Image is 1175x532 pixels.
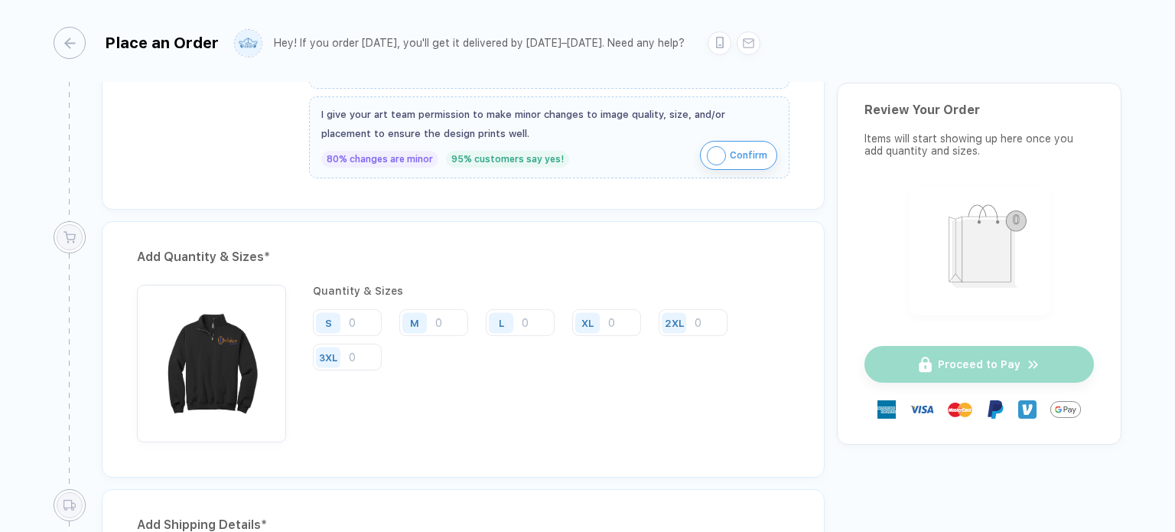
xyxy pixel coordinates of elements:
[105,34,219,52] div: Place an Order
[877,400,896,419] img: express
[581,317,594,328] div: XL
[986,400,1004,419] img: Paypal
[700,141,777,170] button: iconConfirm
[319,351,337,363] div: 3XL
[1050,394,1081,425] img: GPay
[916,194,1043,305] img: shopping_bag.png
[1018,400,1037,419] img: Venmo
[910,397,934,422] img: visa
[864,132,1094,157] div: Items will start showing up here once you add quantity and sizes.
[665,317,684,328] div: 2XL
[410,317,419,328] div: M
[137,245,789,269] div: Add Quantity & Sizes
[948,397,972,422] img: master-card
[864,103,1094,117] div: Review Your Order
[321,105,777,143] div: I give your art team permission to make minor changes to image quality, size, and/or placement to...
[235,30,262,57] img: user profile
[446,151,569,168] div: 95% customers say yes!
[274,37,685,50] div: Hey! If you order [DATE], you'll get it delivered by [DATE]–[DATE]. Need any help?
[707,146,726,165] img: icon
[325,317,332,328] div: S
[321,151,438,168] div: 80% changes are minor
[499,317,504,328] div: L
[730,143,767,168] span: Confirm
[145,292,278,426] img: a3e9efec-4b41-4d1f-9ad1-3aedddccf742_nt_front_1756834779645.jpg
[313,285,789,297] div: Quantity & Sizes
